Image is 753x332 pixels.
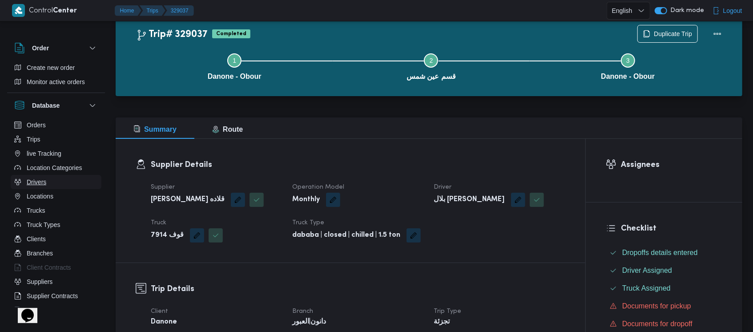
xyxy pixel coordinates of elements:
button: Devices [11,303,101,317]
button: Truck Assigned [606,281,722,296]
img: X8yXhbKr1z7QwAAAABJRU5ErkJggg== [12,4,25,17]
span: Duplicate Trip [654,28,692,39]
button: Dropoffs details entered [606,246,722,260]
b: بلال [PERSON_NAME] [434,194,505,205]
button: Home [115,5,141,16]
button: live Tracking [11,146,101,161]
h2: Trip# 329037 [136,29,208,40]
button: Duplicate Trip [637,25,698,43]
h3: Supplier Details [151,159,565,171]
span: Route [212,126,243,133]
button: قسم عين شمس [333,43,529,89]
span: Danone - Obour [208,71,262,82]
button: Database [14,100,98,111]
b: 7914 قوف [151,230,184,241]
b: Danone [151,317,177,328]
button: Suppliers [11,275,101,289]
span: live Tracking [27,148,61,159]
button: Create new order [11,61,101,75]
button: Orders [11,118,101,132]
span: Dropoffs details entered [622,247,698,258]
button: Order [14,43,98,53]
button: Driver Assigned [606,263,722,278]
button: Danone - Obour [136,43,333,89]
div: Database [7,118,105,311]
h3: Order [32,43,49,53]
button: Truck Types [11,218,101,232]
span: Logout [723,5,742,16]
span: Drivers [27,177,46,187]
span: Create new order [27,62,75,73]
span: Trucks [27,205,45,216]
b: Monthly [292,194,320,205]
b: dababa | closed | chilled | 1.5 ton [292,230,400,241]
button: Clients [11,232,101,246]
span: Supplier [151,184,175,190]
button: Monitor active orders [11,75,101,89]
button: Trips [11,132,101,146]
b: تجزئة [434,317,450,328]
button: Client Contracts [11,260,101,275]
span: Monitor active orders [27,77,85,87]
button: Supplier Contracts [11,289,101,303]
span: Driver Assigned [622,265,672,276]
span: Devices [27,305,49,316]
span: Documents for pickup [622,301,691,312]
span: Orders [27,120,46,130]
span: Truck [151,220,166,226]
button: Danone - Obour [530,43,726,89]
span: Documents for dropoff [622,320,693,328]
button: Locations [11,189,101,203]
button: Logout [709,2,746,20]
button: Drivers [11,175,101,189]
button: Location Categories [11,161,101,175]
span: Trips [27,134,40,145]
span: قسم عين شمس [407,71,456,82]
iframe: chat widget [9,296,37,323]
span: Driver [434,184,452,190]
b: دانون|العبور [292,317,326,328]
h3: Trip Details [151,283,565,295]
span: Danone - Obour [601,71,655,82]
h3: Database [32,100,60,111]
b: Completed [216,31,246,36]
span: Supplier Contracts [27,291,78,301]
b: [PERSON_NAME] قلاده [151,194,225,205]
span: Branches [27,248,53,259]
button: Documents for pickup [606,299,722,313]
button: Branches [11,246,101,260]
span: Client [151,308,168,314]
span: Operation Model [292,184,344,190]
button: Documents for dropoff [606,317,722,331]
span: Location Categories [27,162,82,173]
span: Documents for pickup [622,302,691,310]
span: Client Contracts [27,262,71,273]
span: Branch [292,308,313,314]
span: Suppliers [27,276,52,287]
span: 2 [430,57,433,64]
span: Locations [27,191,53,202]
h3: Checklist [621,223,722,235]
span: Documents for dropoff [622,319,693,329]
span: Driver Assigned [622,267,672,274]
span: Truck Types [27,219,60,230]
button: Trips [140,5,165,16]
h3: Assignees [621,159,722,171]
span: Truck Assigned [622,283,671,294]
span: Truck Assigned [622,284,671,292]
button: Trucks [11,203,101,218]
button: Actions [709,25,726,43]
span: Clients [27,234,46,244]
span: 1 [233,57,236,64]
span: Dropoffs details entered [622,249,698,256]
span: Dark mode [667,7,705,14]
span: Truck Type [292,220,324,226]
button: 329037 [164,5,194,16]
span: 3 [626,57,630,64]
span: Completed [212,29,250,38]
span: Trip Type [434,308,462,314]
span: Summary [133,126,177,133]
b: Center [53,8,77,14]
div: Order [7,61,105,93]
